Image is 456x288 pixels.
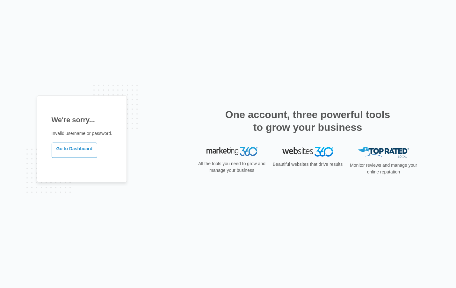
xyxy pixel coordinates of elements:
[52,130,112,137] p: Invalid username or password.
[358,147,409,158] img: Top Rated Local
[206,147,257,156] img: Marketing 360
[52,115,112,125] h1: We're sorry...
[348,162,419,175] p: Monitor reviews and manage your online reputation
[223,108,392,134] h2: One account, three powerful tools to grow your business
[52,143,98,158] a: Go to Dashboard
[282,147,333,156] img: Websites 360
[196,160,268,174] p: All the tools you need to grow and manage your business
[272,161,344,168] p: Beautiful websites that drive results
